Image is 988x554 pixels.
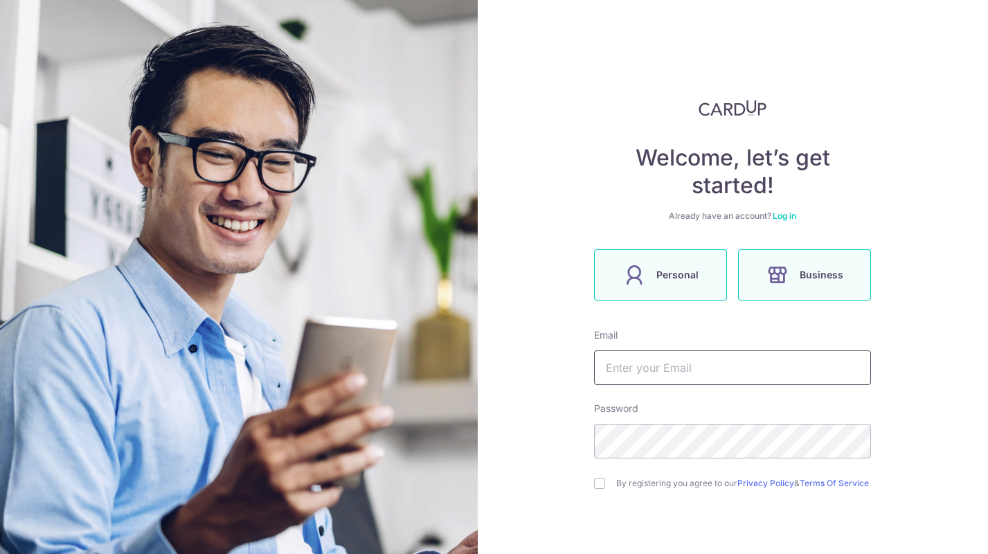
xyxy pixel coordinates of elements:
h4: Welcome, let’s get started! [594,144,871,199]
a: Terms Of Service [800,478,869,488]
img: CardUp Logo [699,100,766,116]
a: Personal [589,249,733,301]
label: By registering you agree to our & [616,478,871,489]
div: Already have an account? [594,211,871,222]
a: Business [733,249,877,301]
a: Log in [773,211,796,221]
span: Business [800,267,843,283]
label: Password [594,402,638,415]
span: Personal [656,267,699,283]
a: Privacy Policy [737,478,794,488]
input: Enter your Email [594,350,871,385]
label: Email [594,328,618,342]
